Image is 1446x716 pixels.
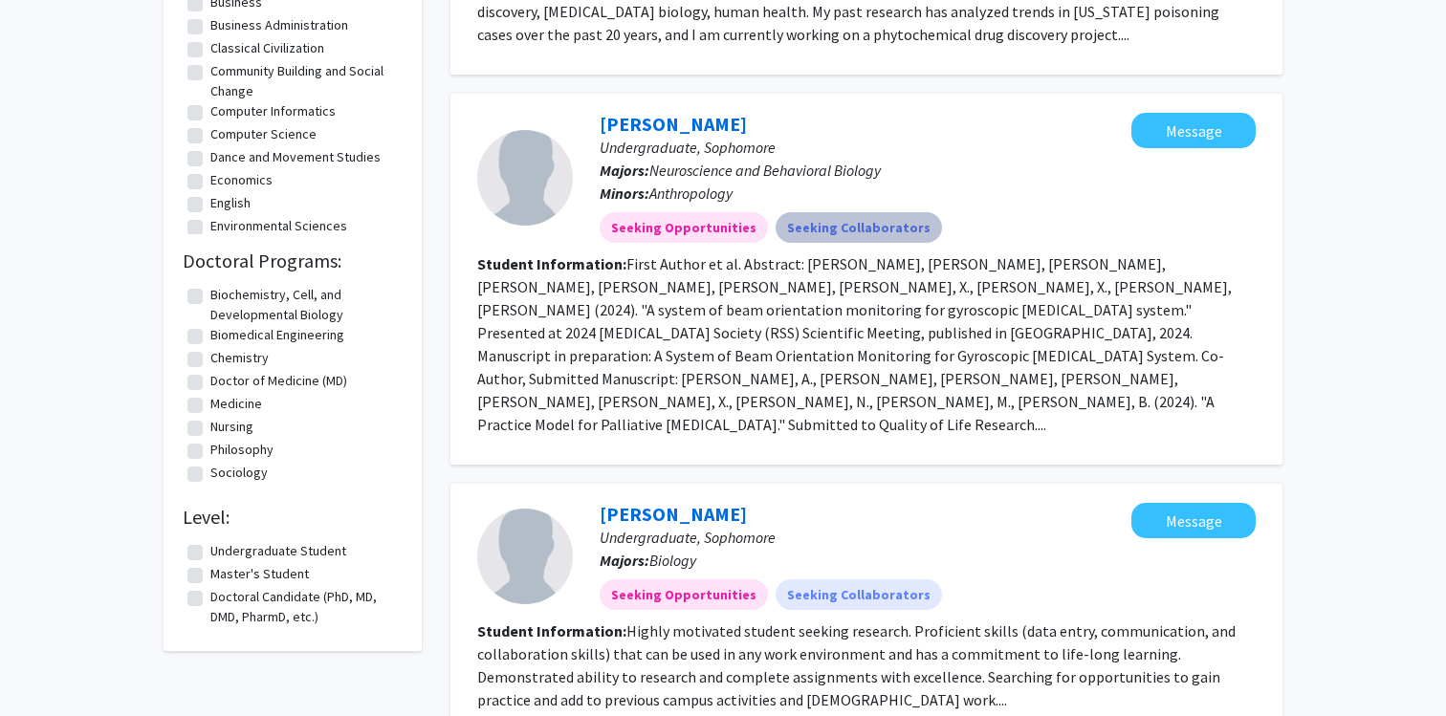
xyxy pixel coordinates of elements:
button: Message Alec Zheng [1131,113,1256,148]
span: Biology [649,551,696,570]
b: Minors: [600,184,649,203]
label: Doctoral Candidate (PhD, MD, DMD, PharmD, etc.) [210,587,398,627]
label: Dance and Movement Studies [210,147,381,167]
label: Community Building and Social Change [210,61,398,101]
label: Master's Student [210,564,309,584]
span: Anthropology [649,184,733,203]
h2: Doctoral Programs: [183,250,403,272]
mat-chip: Seeking Collaborators [776,212,942,243]
fg-read-more: Highly motivated student seeking research. Proficient skills (data entry, communication, and coll... [477,621,1236,709]
b: Majors: [600,161,649,180]
mat-chip: Seeking Opportunities [600,579,768,610]
label: Classical Civilization [210,38,324,58]
label: Nursing [210,417,253,437]
iframe: Chat [14,630,81,702]
label: Undergraduate Student [210,541,346,561]
label: Doctor of Medicine (MD) [210,371,347,391]
label: Environmental Sciences [210,216,347,236]
a: [PERSON_NAME] [600,112,747,136]
label: Biochemistry, Cell, and Developmental Biology [210,285,398,325]
label: Sociology [210,463,268,483]
b: Majors: [600,551,649,570]
label: Computer Informatics [210,101,336,121]
span: Neuroscience and Behavioral Biology [649,161,881,180]
label: Biomedical Engineering [210,325,344,345]
label: Economics [210,170,273,190]
label: Philosophy [210,440,274,460]
label: Medicine [210,394,262,414]
span: Undergraduate, Sophomore [600,528,776,547]
label: English [210,193,251,213]
fg-read-more: First Author et al. Abstract: [PERSON_NAME], [PERSON_NAME], [PERSON_NAME], [PERSON_NAME], [PERSON... [477,254,1232,434]
h2: Level: [183,506,403,529]
button: Message Knasjah Wilson [1131,503,1256,538]
label: Business Administration [210,15,348,35]
b: Student Information: [477,621,626,640]
label: Chemistry [210,348,269,368]
a: [PERSON_NAME] [600,502,747,526]
mat-chip: Seeking Collaborators [776,579,942,610]
b: Student Information: [477,254,626,273]
mat-chip: Seeking Opportunities [600,212,768,243]
span: Undergraduate, Sophomore [600,138,776,157]
label: Computer Science [210,124,317,144]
